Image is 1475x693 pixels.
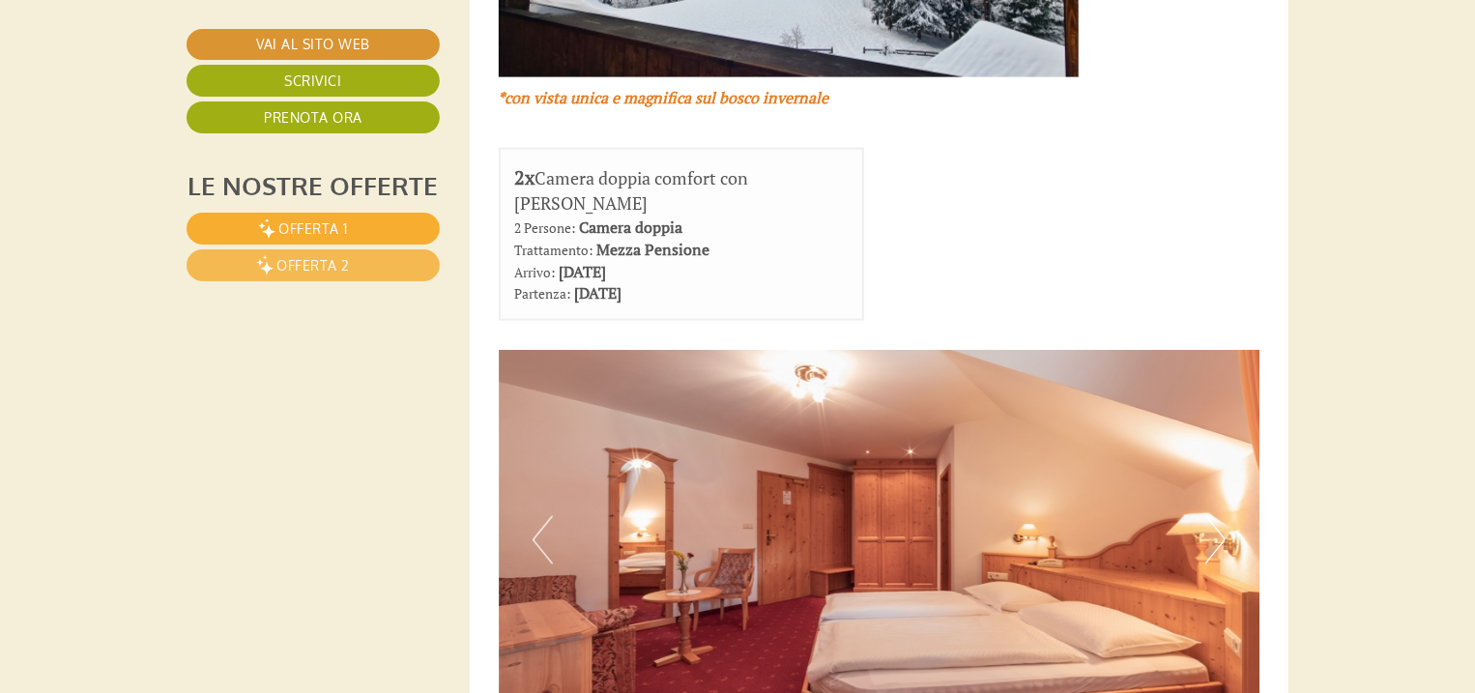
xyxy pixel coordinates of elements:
small: 13:15 [467,95,732,108]
div: Lei [467,57,732,72]
small: Arrivo: [515,264,556,281]
span: Offerta 1 [278,220,348,237]
div: Camera doppia comfort con [PERSON_NAME] [515,164,849,217]
b: Mezza Pensione [597,239,710,260]
small: Trattamento: [515,242,593,259]
small: 2 Persone: [515,219,576,237]
span: Offerta 2 [276,257,350,274]
div: Buon giorno, come possiamo aiutarla? [457,53,746,112]
small: Partenza: [515,285,571,303]
div: Le nostre offerte [187,167,440,203]
b: 2x [515,164,535,190]
b: [DATE] [560,261,607,282]
a: Vai al sito web [187,29,440,60]
b: Camera doppia [580,217,683,238]
button: Next [1205,516,1226,564]
div: [DATE] [346,15,417,48]
b: [DATE] [575,282,622,303]
a: Prenota ora [187,101,440,133]
em: *con vista unica e magnifica sul bosco invernale [499,87,829,108]
button: Previous [533,516,553,564]
button: Invia [668,511,763,543]
a: Scrivici [187,65,440,97]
